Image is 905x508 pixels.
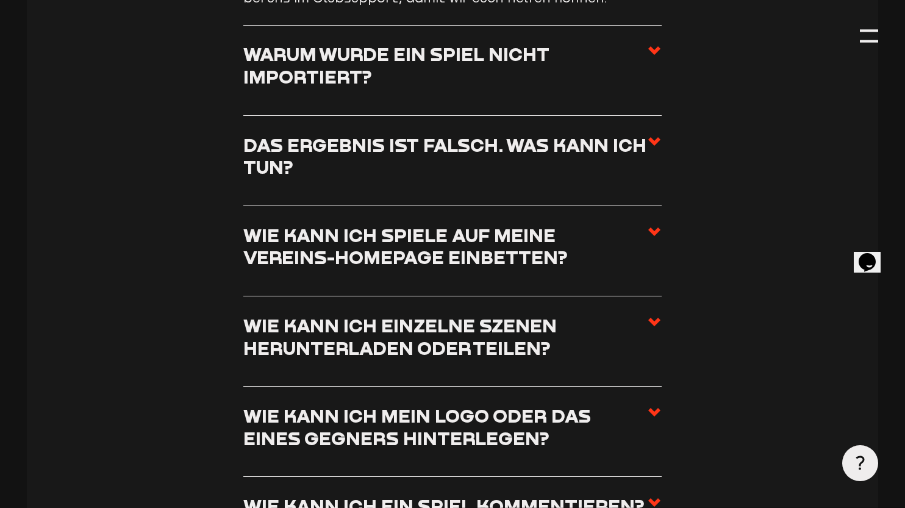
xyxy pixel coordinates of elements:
h3: Wie kann ich Spiele auf meine Vereins-Homepage einbetten? [243,224,648,270]
h3: Wie kann ich mein Logo oder das eines Gegners hinterlegen? [243,405,648,450]
h3: Das Ergebnis ist falsch. Was kann ich tun? [243,134,648,179]
h3: Wie kann ich einzelne Szenen herunterladen oder teilen? [243,315,648,360]
h3: Warum wurde ein Spiel nicht importiert? [243,43,648,88]
iframe: chat widget [854,236,893,273]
